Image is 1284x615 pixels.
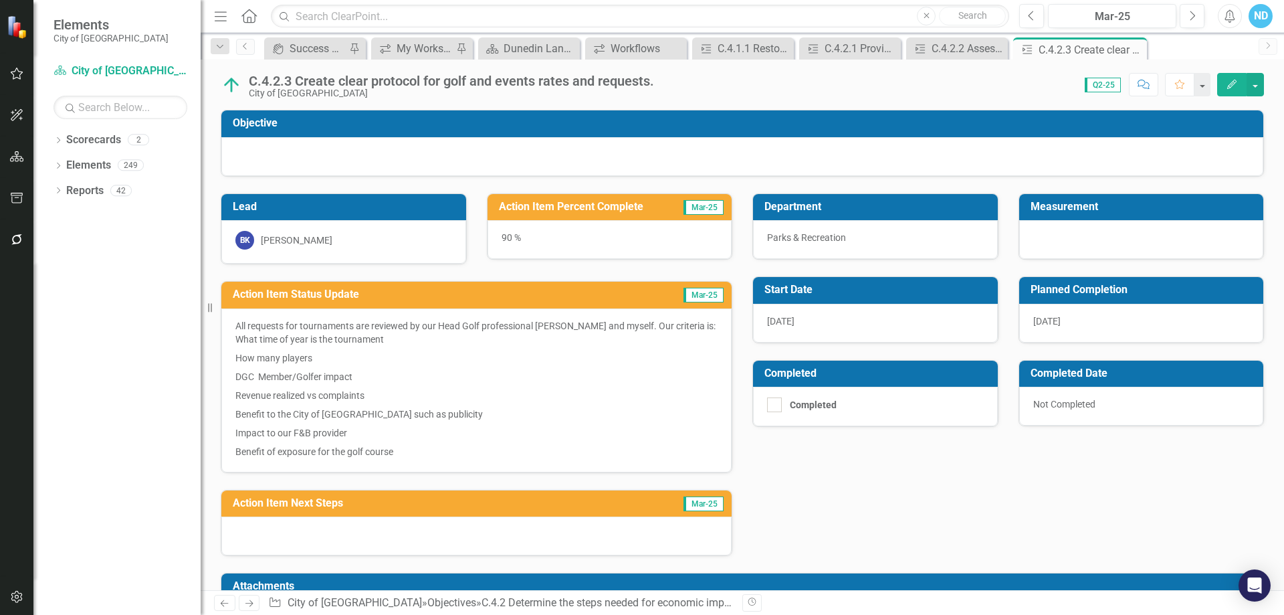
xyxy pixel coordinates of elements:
[504,40,576,57] div: Dunedin Landing Page
[128,135,149,146] div: 2
[695,40,790,57] a: C.4.1.1 Restore the golf course to [PERSON_NAME] design
[1249,4,1273,28] button: ND
[267,40,346,57] a: Success Portal
[683,200,724,215] span: Mar-25
[1039,41,1144,58] div: C.4.2.3 Create clear protocol for golf and events rates and requests.
[53,17,169,33] span: Elements
[427,596,476,609] a: Objectives
[481,40,576,57] a: Dunedin Landing Page
[271,5,1009,28] input: Search ClearPoint...
[288,596,422,609] a: City of [GEOGRAPHIC_DATA]
[268,596,732,611] div: » » »
[235,442,718,458] p: Benefit of exposure for the golf course
[1031,367,1257,379] h3: Completed Date
[909,40,1004,57] a: C.4.2.2 Assess economic impact based on tracking players, rounds, and events.
[588,40,683,57] a: Workflows
[53,96,187,119] input: Search Below...
[1031,284,1257,296] h3: Planned Completion
[764,367,991,379] h3: Completed
[1048,4,1176,28] button: Mar-25
[233,288,603,300] h3: Action Item Status Update
[66,183,104,199] a: Reports
[235,349,718,367] p: How many players
[1239,569,1271,602] div: Open Intercom Messenger
[932,40,1004,57] div: C.4.2.2 Assess economic impact based on tracking players, rounds, and events.
[1085,78,1121,92] span: Q2-25
[235,424,718,442] p: Impact to our F&B provider
[1019,387,1264,426] div: Not Completed
[235,319,718,349] p: All requests for tournaments are reviewed by our Head Golf professional [PERSON_NAME] and myself....
[233,497,591,509] h3: Action Item Next Steps
[397,40,453,57] div: My Workspace
[66,158,111,173] a: Elements
[611,40,683,57] div: Workflows
[233,117,1257,129] h3: Objective
[1033,316,1061,327] span: [DATE]
[764,201,991,213] h3: Department
[290,40,346,57] div: Success Portal
[235,367,718,386] p: DGC Member/Golfer impact
[66,133,121,148] a: Scorecards
[221,74,242,96] img: On Track
[235,405,718,424] p: Benefit to the City of [GEOGRAPHIC_DATA] such as publicity
[939,7,1006,25] button: Search
[118,160,144,171] div: 249
[249,88,654,98] div: City of [GEOGRAPHIC_DATA]
[110,185,132,196] div: 42
[261,234,332,247] div: [PERSON_NAME]
[767,316,794,327] span: [DATE]
[481,596,950,609] a: C.4.2 Determine the steps needed for economic impact at regional, national, and international levels
[53,64,187,79] a: City of [GEOGRAPHIC_DATA]
[235,231,254,250] div: BK
[374,40,453,57] a: My Workspace
[767,232,846,243] span: Parks & Recreation
[249,74,654,88] div: C.4.2.3 Create clear protocol for golf and events rates and requests.
[683,497,724,511] span: Mar-25
[1031,201,1257,213] h3: Measurement
[6,15,30,39] img: ClearPoint Strategy
[1053,9,1172,25] div: Mar-25
[53,33,169,43] small: City of [GEOGRAPHIC_DATA]
[488,220,732,259] div: 90 %
[802,40,897,57] a: C.4.2.1 Provide quality food and beverage services
[718,40,790,57] div: C.4.1.1 Restore the golf course to [PERSON_NAME] design
[235,386,718,405] p: Revenue realized vs complaints
[683,288,724,302] span: Mar-25
[233,201,459,213] h3: Lead
[825,40,897,57] div: C.4.2.1 Provide quality food and beverage services
[499,201,675,213] h3: Action Item Percent Complete
[958,10,987,21] span: Search
[233,580,1257,592] h3: Attachments
[764,284,991,296] h3: Start Date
